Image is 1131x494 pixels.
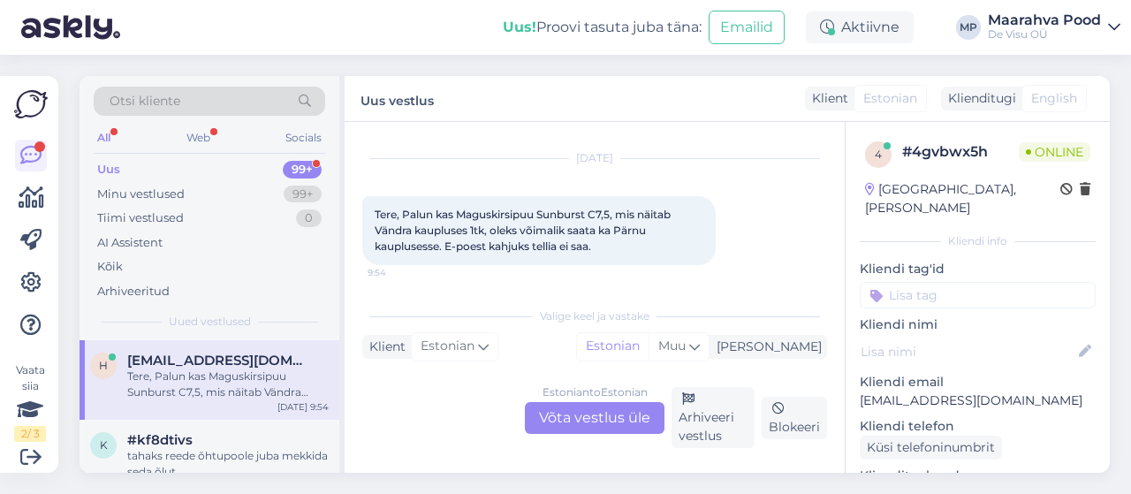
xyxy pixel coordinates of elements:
span: hillenurk@hotmail.com [127,353,311,369]
span: #kf8dtivs [127,432,193,448]
div: [PERSON_NAME] [710,338,822,356]
p: [EMAIL_ADDRESS][DOMAIN_NAME] [860,391,1096,410]
div: [DATE] [362,150,827,166]
div: Kõik [97,258,123,276]
p: Klienditeekond [860,467,1096,485]
div: Arhiveeritud [97,283,170,300]
div: Blokeeri [762,397,827,439]
div: Valige keel ja vastake [362,308,827,324]
div: Socials [282,126,325,149]
p: Kliendi email [860,373,1096,391]
span: Muu [658,338,686,353]
input: Lisa tag [860,282,1096,308]
b: Uus! [503,19,536,35]
div: # 4gvbwx5h [902,141,1019,163]
div: MP [956,15,981,40]
label: Uus vestlus [361,87,434,110]
button: Emailid [709,11,785,44]
div: [DATE] 9:54 [277,400,329,414]
div: Kliendi info [860,233,1096,249]
div: Estonian [577,333,649,360]
span: Estonian [863,89,917,108]
div: Tere, Palun kas Maguskirsipuu Sunburst C7,5, mis näitab Vändra kaupluses 1tk, oleks võimalik saat... [127,369,329,400]
div: Klient [362,338,406,356]
span: Estonian [421,337,474,356]
div: Arhiveeri vestlus [672,387,755,448]
span: Otsi kliente [110,92,180,110]
div: Klient [805,89,848,108]
span: 4 [875,148,882,161]
div: Minu vestlused [97,186,185,203]
div: Klienditugi [941,89,1016,108]
img: Askly Logo [14,90,48,118]
span: 9:54 [368,266,434,279]
div: 99+ [283,161,322,179]
p: Kliendi telefon [860,417,1096,436]
div: Küsi telefoninumbrit [860,436,1002,460]
div: De Visu OÜ [988,27,1101,42]
div: 99+ [284,186,322,203]
div: Uus [97,161,120,179]
div: AI Assistent [97,234,163,252]
div: [GEOGRAPHIC_DATA], [PERSON_NAME] [865,180,1060,217]
span: Uued vestlused [169,314,251,330]
div: Web [183,126,214,149]
div: 2 / 3 [14,426,46,442]
span: h [99,359,108,372]
div: All [94,126,114,149]
div: tahaks reede õhtupoole juba mekkida seda õlut [127,448,329,480]
span: k [100,438,108,452]
div: Maarahva Pood [988,13,1101,27]
span: English [1031,89,1077,108]
div: 0 [296,209,322,227]
p: Kliendi nimi [860,315,1096,334]
div: Tiimi vestlused [97,209,184,227]
p: Kliendi tag'id [860,260,1096,278]
div: Aktiivne [806,11,914,43]
a: Maarahva PoodDe Visu OÜ [988,13,1120,42]
span: Online [1019,142,1090,162]
input: Lisa nimi [861,342,1075,361]
span: Tere, Palun kas Maguskirsipuu Sunburst C7,5, mis näitab Vändra kaupluses 1tk, oleks võimalik saat... [375,208,673,253]
div: Vaata siia [14,362,46,442]
div: Võta vestlus üle [525,402,664,434]
div: Estonian to Estonian [543,384,648,400]
div: Proovi tasuta juba täna: [503,17,702,38]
